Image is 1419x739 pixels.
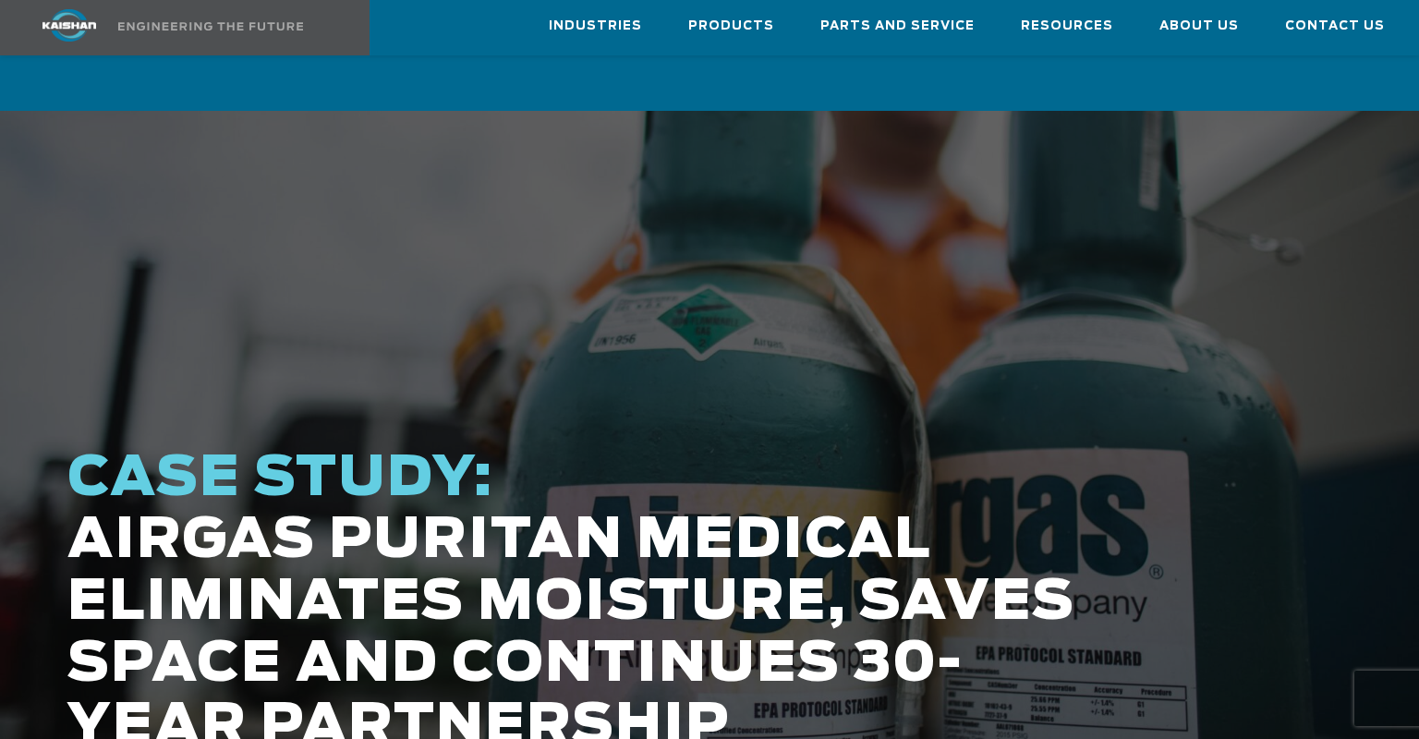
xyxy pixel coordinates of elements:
[1021,16,1113,37] span: Resources
[1021,1,1113,51] a: Resources
[1285,1,1385,51] a: Contact Us
[1285,16,1385,37] span: Contact Us
[820,1,975,51] a: Parts and Service
[1159,16,1239,37] span: About Us
[688,16,774,37] span: Products
[820,16,975,37] span: Parts and Service
[549,1,642,51] a: Industries
[1159,1,1239,51] a: About Us
[118,22,303,30] img: Engineering the future
[549,16,642,37] span: Industries
[688,1,774,51] a: Products
[67,451,494,506] span: CASE STUDY:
